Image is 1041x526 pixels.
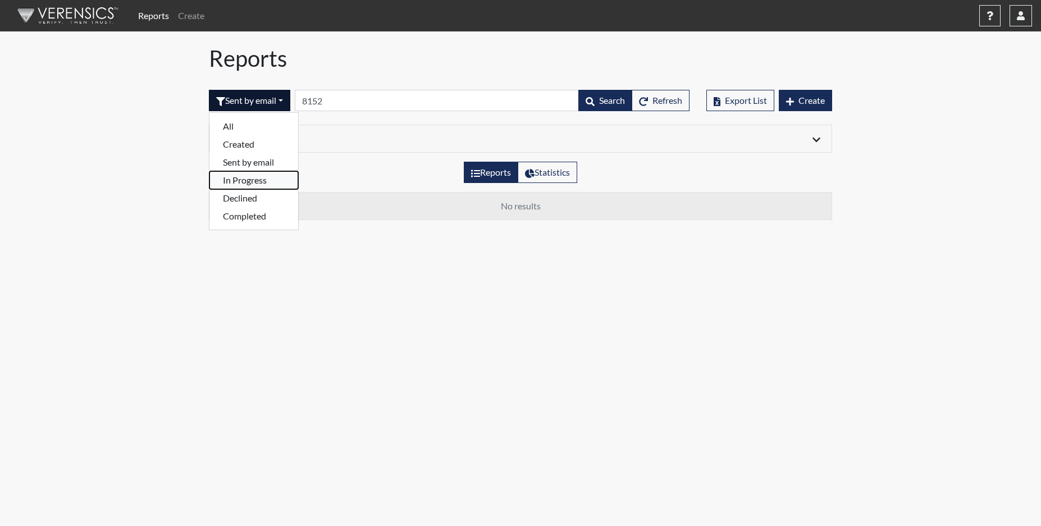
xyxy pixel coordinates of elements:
[174,4,209,27] a: Create
[209,117,298,135] button: All
[209,90,290,111] button: Sent by email
[134,4,174,27] a: Reports
[518,162,577,183] label: View statistics about completed interviews
[209,193,832,220] td: No results
[209,90,290,111] div: Filter by interview status
[578,90,632,111] button: Search
[798,95,825,106] span: Create
[209,171,298,189] button: In Progress
[209,189,298,207] button: Declined
[209,45,832,72] h1: Reports
[706,90,774,111] button: Export List
[212,132,829,145] div: Click to expand/collapse filters
[209,135,298,153] button: Created
[632,90,690,111] button: Refresh
[652,95,682,106] span: Refresh
[779,90,832,111] button: Create
[221,132,512,143] h6: Filters
[295,90,579,111] input: Search by Registration ID, Interview Number, or Investigation Name.
[599,95,625,106] span: Search
[209,153,298,171] button: Sent by email
[464,162,518,183] label: View the list of reports
[725,95,767,106] span: Export List
[209,207,298,225] button: Completed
